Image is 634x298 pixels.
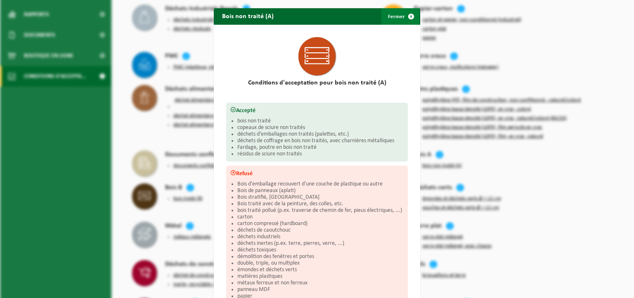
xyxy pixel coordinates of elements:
li: Bois d'emballage recouvert d'une couche de plastique ou autre [237,181,404,188]
li: carton [237,214,404,221]
li: déchets d'emballages non traités (palettes, etc.) [237,131,404,138]
li: métaux ferreux et non ferreux [237,280,404,286]
li: émondes et déchets verts [237,267,404,273]
li: panneau MDF [237,286,404,293]
li: déchets de caoutchouc [237,227,404,234]
h2: Bois non traité (A) [214,8,282,24]
h3: Accepté [230,107,404,114]
li: résidus de sciure non traités [237,151,404,157]
li: déchets de coffrage en bois non traités, avec charnières métalliques [237,138,404,144]
li: matières plastiques [237,273,404,280]
li: déchets toxiques [237,247,404,253]
li: bois traité pollué (p.ex. traverse de chemin de fer, pieus électriques, ...) [237,207,404,214]
li: Bois de panneaux (aplati) [237,188,404,194]
li: déchets inertes (p.ex. terre, pierres, verre, ...) [237,240,404,247]
button: Fermer [381,8,419,25]
li: Bois stratifié, [GEOGRAPHIC_DATA] [237,194,404,201]
li: carton compressé (hardboard) [237,221,404,227]
li: copeaux de sciure non traités [237,124,404,131]
li: déchets industriels [237,234,404,240]
li: bois non traité [237,118,404,124]
h2: Conditions d'acceptation pour bois non traité (A) [226,80,408,86]
li: double, triple, ou multiplex [237,260,404,267]
li: Fardage, poutre en bois non traité [237,144,404,151]
h3: Refusé [230,170,404,177]
li: Bois traité avec de la peinture, des colles, etc. [237,201,404,207]
li: démolition des fenêtres et portes [237,253,404,260]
